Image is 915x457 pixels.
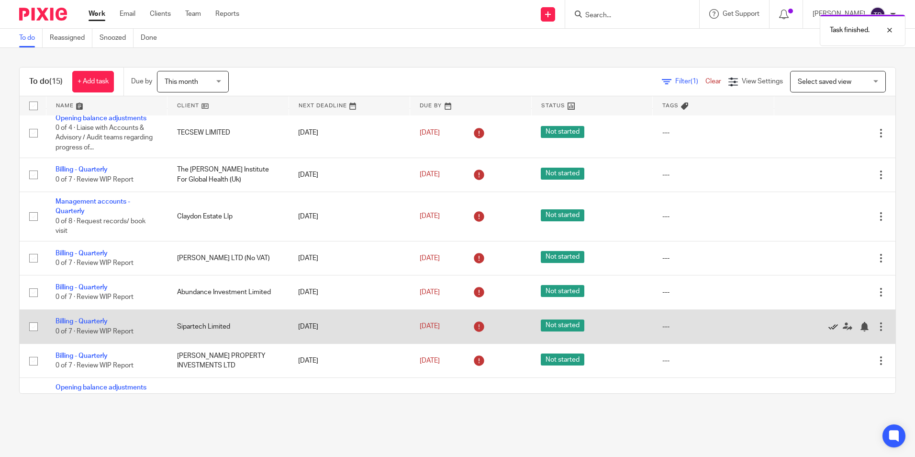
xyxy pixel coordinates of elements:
[49,78,63,85] span: (15)
[541,354,584,366] span: Not started
[89,9,105,19] a: Work
[662,128,765,137] div: ---
[56,176,134,183] span: 0 of 7 · Review WIP Report
[289,275,410,309] td: [DATE]
[72,71,114,92] a: + Add task
[19,8,67,21] img: Pixie
[691,78,698,85] span: (1)
[541,168,584,180] span: Not started
[662,287,765,297] div: ---
[167,192,289,241] td: Claydon Estate Llp
[828,322,843,331] a: Mark as done
[289,158,410,192] td: [DATE]
[870,7,885,22] img: svg%3E
[541,320,584,331] span: Not started
[165,79,198,85] span: This month
[420,323,440,330] span: [DATE]
[141,29,164,47] a: Done
[541,126,584,138] span: Not started
[56,284,108,291] a: Billing - Quarterly
[420,255,440,262] span: [DATE]
[150,9,171,19] a: Clients
[167,378,289,427] td: JT Financial Management
[289,192,410,241] td: [DATE]
[185,9,201,19] a: Team
[662,103,679,108] span: Tags
[56,166,108,173] a: Billing - Quarterly
[289,309,410,343] td: [DATE]
[798,79,851,85] span: Select saved view
[167,108,289,158] td: TECSEW LIMITED
[56,353,108,359] a: Billing - Quarterly
[56,250,108,257] a: Billing - Quarterly
[56,362,134,369] span: 0 of 7 · Review WIP Report
[56,260,134,266] span: 0 of 7 · Review WIP Report
[420,357,440,364] span: [DATE]
[56,198,130,215] a: Management accounts - Quarterly
[167,158,289,192] td: The [PERSON_NAME] Institute For Global Health (Uk)
[56,125,153,151] span: 0 of 4 · Liaise with Accounts & Advisory / Audit teams regarding progress of...
[541,209,584,221] span: Not started
[289,344,410,378] td: [DATE]
[662,253,765,263] div: ---
[662,356,765,366] div: ---
[56,384,146,391] a: Opening balance adjustments
[742,78,783,85] span: View Settings
[56,218,145,235] span: 0 of 8 · Request records/ book visit
[167,241,289,275] td: [PERSON_NAME] LTD (No VAT)
[420,171,440,178] span: [DATE]
[167,275,289,309] td: Abundance Investment Limited
[705,78,721,85] a: Clear
[100,29,134,47] a: Snoozed
[289,108,410,158] td: [DATE]
[120,9,135,19] a: Email
[56,328,134,335] span: 0 of 7 · Review WIP Report
[56,318,108,325] a: Billing - Quarterly
[420,289,440,296] span: [DATE]
[541,285,584,297] span: Not started
[662,212,765,221] div: ---
[19,29,43,47] a: To do
[541,251,584,263] span: Not started
[167,309,289,343] td: Sipartech Limited
[29,77,63,87] h1: To do
[420,213,440,220] span: [DATE]
[50,29,92,47] a: Reassigned
[830,25,870,35] p: Task finished.
[56,115,146,122] a: Opening balance adjustments
[675,78,705,85] span: Filter
[289,241,410,275] td: [DATE]
[167,344,289,378] td: [PERSON_NAME] PROPERTY INVESTMENTS LTD
[289,378,410,427] td: [DATE]
[420,129,440,136] span: [DATE]
[215,9,239,19] a: Reports
[131,77,152,86] p: Due by
[662,322,765,331] div: ---
[56,294,134,301] span: 0 of 7 · Review WIP Report
[662,170,765,180] div: ---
